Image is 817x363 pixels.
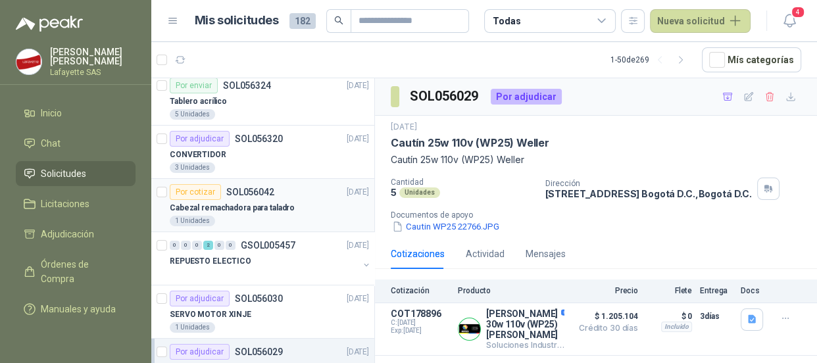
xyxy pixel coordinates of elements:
[347,293,369,305] p: [DATE]
[16,222,136,247] a: Adjudicación
[170,95,227,108] p: Tablero acrílico
[778,9,801,33] button: 4
[391,319,450,327] span: C: [DATE]
[16,161,136,186] a: Solicitudes
[526,247,566,261] div: Mensajes
[545,188,751,199] p: [STREET_ADDRESS] Bogotá D.C. , Bogotá D.C.
[41,106,62,120] span: Inicio
[650,9,751,33] button: Nueva solicitud
[646,308,692,324] p: $ 0
[235,294,283,303] p: SOL056030
[170,344,230,360] div: Por adjudicar
[486,308,564,340] p: [PERSON_NAME] 30w 110v (WP25) [PERSON_NAME]
[399,187,440,198] div: Unidades
[661,322,692,332] div: Incluido
[41,197,89,211] span: Licitaciones
[391,210,812,220] p: Documentos de apoyo
[347,346,369,358] p: [DATE]
[170,202,295,214] p: Cabezal remachadora para taladro
[16,252,136,291] a: Órdenes de Compra
[741,286,767,295] p: Docs
[347,80,369,92] p: [DATE]
[391,286,450,295] p: Cotización
[170,78,218,93] div: Por enviar
[41,302,116,316] span: Manuales y ayuda
[241,241,295,250] p: GSOL005457
[572,286,638,295] p: Precio
[391,136,549,150] p: Cautín 25w 110v (WP25) Weller
[458,318,480,340] img: Company Logo
[151,126,374,179] a: Por adjudicarSOL056320[DATE] CONVERTIDOR3 Unidades
[151,179,374,232] a: Por cotizarSOL056042[DATE] Cabezal remachadora para taladro1 Unidades
[16,101,136,126] a: Inicio
[181,241,191,250] div: 0
[170,131,230,147] div: Por adjudicar
[50,47,136,66] p: [PERSON_NAME] [PERSON_NAME]
[170,237,372,279] a: 0 0 0 2 0 0 GSOL005457[DATE] REPUESTO ELECTICO
[545,179,751,188] p: Dirección
[334,16,343,25] span: search
[203,241,213,250] div: 2
[493,14,520,28] div: Todas
[702,47,801,72] button: Mís categorías
[16,191,136,216] a: Licitaciones
[391,327,450,335] span: Exp: [DATE]
[151,72,374,126] a: Por enviarSOL056324[DATE] Tablero acrílico5 Unidades
[347,186,369,199] p: [DATE]
[700,308,733,324] p: 3 días
[572,324,638,332] span: Crédito 30 días
[646,286,692,295] p: Flete
[170,291,230,306] div: Por adjudicar
[391,187,397,198] p: 5
[226,187,274,197] p: SOL056042
[289,13,316,29] span: 182
[410,86,480,107] h3: SOL056029
[391,121,417,133] p: [DATE]
[610,49,691,70] div: 1 - 50 de 269
[391,247,445,261] div: Cotizaciones
[170,241,180,250] div: 0
[170,149,226,161] p: CONVERTIDOR
[235,347,283,356] p: SOL056029
[391,178,534,187] p: Cantidad
[41,257,123,286] span: Órdenes de Compra
[347,133,369,145] p: [DATE]
[41,136,61,151] span: Chat
[466,247,505,261] div: Actividad
[391,220,501,233] button: Cautin WP25 22766.JPG
[16,16,83,32] img: Logo peakr
[170,184,221,200] div: Por cotizar
[491,89,562,105] div: Por adjudicar
[391,308,450,319] p: COT178896
[195,11,279,30] h1: Mis solicitudes
[151,285,374,339] a: Por adjudicarSOL056030[DATE] SERVO MOTOR XINJE1 Unidades
[223,81,271,90] p: SOL056324
[50,68,136,76] p: Lafayette SAS
[16,131,136,156] a: Chat
[170,162,215,173] div: 3 Unidades
[572,308,638,324] span: $ 1.205.104
[16,49,41,74] img: Company Logo
[235,134,283,143] p: SOL056320
[192,241,202,250] div: 0
[41,166,86,181] span: Solicitudes
[170,216,215,226] div: 1 Unidades
[226,241,235,250] div: 0
[458,286,564,295] p: Producto
[170,255,251,268] p: REPUESTO ELECTICO
[700,286,733,295] p: Entrega
[16,297,136,322] a: Manuales y ayuda
[170,109,215,120] div: 5 Unidades
[41,227,94,241] span: Adjudicación
[347,239,369,252] p: [DATE]
[791,6,805,18] span: 4
[486,340,564,350] p: Soluciones Industriales D&D
[214,241,224,250] div: 0
[170,322,215,333] div: 1 Unidades
[391,153,801,167] p: Cautín 25w 110v (WP25) Weller
[170,308,251,321] p: SERVO MOTOR XINJE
